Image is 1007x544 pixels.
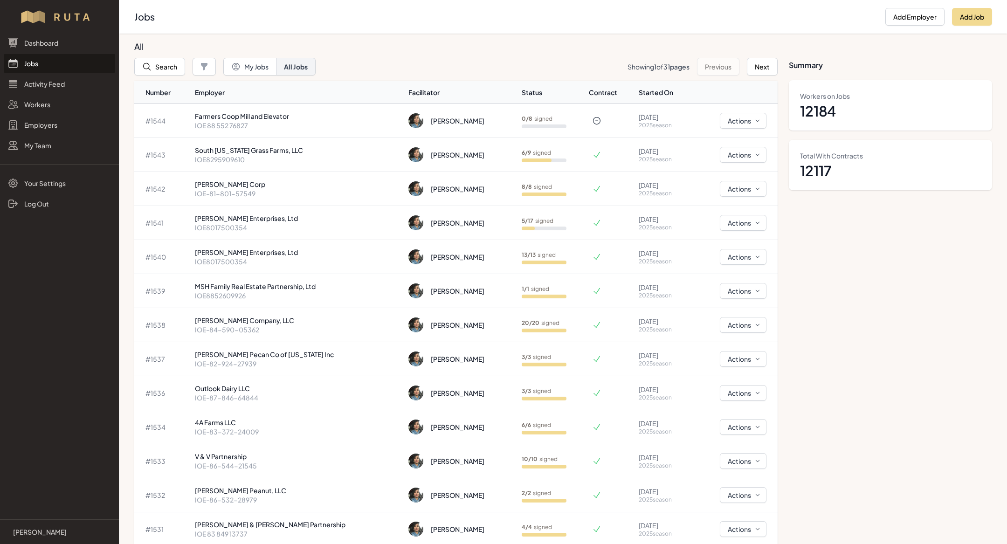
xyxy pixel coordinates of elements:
p: IOE-81-801-57549 [195,189,401,198]
p: IOE-86-532-28979 [195,495,401,504]
p: 2025 season [639,292,688,299]
p: IOE-82-924-27939 [195,359,401,368]
button: Add Employer [885,8,945,26]
p: [PERSON_NAME] Company, LLC [195,316,401,325]
b: 13 / 13 [522,251,536,258]
p: signed [522,183,552,191]
p: signed [522,387,551,395]
a: Activity Feed [4,75,115,93]
span: 31 pages [663,62,690,71]
p: IOE-87-846-64844 [195,393,401,402]
p: [PERSON_NAME] Enterprises, Ltd [195,248,401,257]
p: 2025 season [639,258,688,265]
p: [DATE] [639,487,688,496]
p: signed [522,455,558,463]
th: Started On [635,81,692,104]
p: IOE-83-372-24009 [195,427,401,436]
b: 3 / 3 [522,387,531,394]
td: # 1538 [134,308,191,342]
p: V & V Partnership [195,452,401,461]
p: [DATE] [639,146,688,156]
p: signed [522,319,559,327]
td: # 1542 [134,172,191,206]
span: 1 [654,62,656,71]
p: signed [522,149,551,157]
p: [DATE] [639,521,688,530]
p: signed [522,489,551,497]
button: Actions [720,521,766,537]
b: 8 / 8 [522,183,532,190]
p: [DATE] [639,180,688,190]
b: 6 / 9 [522,149,531,156]
a: Workers [4,95,115,114]
p: [DATE] [639,112,688,122]
div: [PERSON_NAME] [431,422,484,432]
button: Actions [720,249,766,265]
button: Actions [720,113,766,129]
p: [DATE] [639,282,688,292]
p: IOE8852609926 [195,291,401,300]
a: Employers [4,116,115,134]
th: Number [134,81,191,104]
p: IOE 83 849 13737 [195,529,401,538]
p: [DATE] [639,351,688,360]
dt: Workers on Jobs [800,91,981,101]
td: # 1537 [134,342,191,376]
td: # 1543 [134,138,191,172]
button: Actions [720,147,766,163]
button: Actions [720,385,766,401]
p: signed [522,115,552,123]
p: signed [522,217,553,225]
div: [PERSON_NAME] [431,286,484,296]
div: [PERSON_NAME] [431,218,484,227]
p: 2025 season [639,360,688,367]
th: Employer [191,81,405,104]
a: Your Settings [4,174,115,193]
a: My Team [4,136,115,155]
div: [PERSON_NAME] [431,320,484,330]
h2: Jobs [134,10,878,23]
td: # 1534 [134,410,191,444]
b: 5 / 17 [522,217,533,224]
button: All Jobs [276,58,316,76]
button: Actions [720,181,766,197]
b: 1 / 1 [522,285,529,292]
dt: Total With Contracts [800,151,981,160]
th: Status [518,81,589,104]
p: 2025 season [639,428,688,435]
p: 2025 season [639,190,688,197]
td: # 1540 [134,240,191,274]
p: MSH Family Real Estate Partnership, Ltd [195,282,401,291]
p: 2025 season [639,156,688,163]
a: Jobs [4,54,115,73]
p: 4A Farms LLC [195,418,401,427]
p: [DATE] [639,419,688,428]
p: [DATE] [639,214,688,224]
p: IOE-84-590-05362 [195,325,401,334]
p: Farmers Coop Mill and Elevator [195,111,401,121]
p: signed [522,285,549,293]
button: Actions [720,487,766,503]
button: Actions [720,317,766,333]
button: Actions [720,351,766,367]
dd: 12184 [800,103,981,119]
div: [PERSON_NAME] [431,116,484,125]
button: Add Job [952,8,992,26]
b: 0 / 8 [522,115,532,122]
td: # 1533 [134,444,191,478]
p: South [US_STATE] Grass Farms, LLC [195,145,401,155]
p: [DATE] [639,248,688,258]
p: signed [522,251,556,259]
button: Next [747,58,778,76]
button: Actions [720,419,766,435]
p: IOE8017500354 [195,223,401,232]
button: Actions [720,453,766,469]
p: [PERSON_NAME] Corp [195,179,401,189]
td: # 1539 [134,274,191,308]
a: Log Out [4,194,115,213]
p: IOE8017500354 [195,257,401,266]
dd: 12117 [800,162,981,179]
p: signed [522,523,552,531]
p: [DATE] [639,317,688,326]
p: 2025 season [639,530,688,537]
